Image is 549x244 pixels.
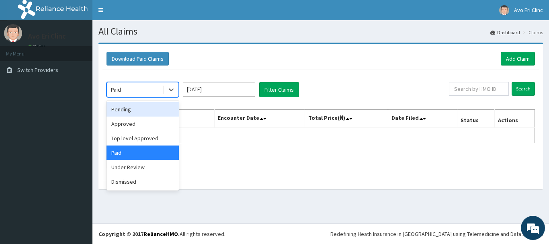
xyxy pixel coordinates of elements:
h1: All Claims [98,26,543,37]
img: d_794563401_company_1708531726252_794563401 [15,40,33,60]
div: Under Review [107,160,179,174]
div: Chat with us now [42,45,135,55]
button: Download Paid Claims [107,52,169,66]
footer: All rights reserved. [92,223,549,244]
input: Search [512,82,535,96]
p: Avo Eri Clinc [28,33,66,40]
div: Pending [107,102,179,117]
span: We're online! [47,72,111,153]
div: Minimize live chat window [132,4,151,23]
button: Filter Claims [259,82,299,97]
textarea: Type your message and hit 'Enter' [4,160,153,189]
li: Claims [521,29,543,36]
a: RelianceHMO [143,230,178,238]
th: Status [457,110,495,128]
a: Online [28,44,47,49]
input: Search by HMO ID [449,82,509,96]
img: User Image [499,5,509,15]
th: Total Price(₦) [305,110,388,128]
div: Redefining Heath Insurance in [GEOGRAPHIC_DATA] using Telemedicine and Data Science! [330,230,543,238]
div: Paid [111,86,121,94]
th: Actions [494,110,535,128]
th: Date Filed [388,110,457,128]
strong: Copyright © 2017 . [98,230,180,238]
span: Switch Providers [17,66,58,74]
a: Add Claim [501,52,535,66]
span: Avo Eri Clinc [514,6,543,14]
img: User Image [4,24,22,42]
div: Paid [107,146,179,160]
div: Dismissed [107,174,179,189]
div: Top level Approved [107,131,179,146]
input: Select Month and Year [183,82,255,96]
th: Encounter Date [215,110,305,128]
div: Approved [107,117,179,131]
a: Dashboard [490,29,520,36]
